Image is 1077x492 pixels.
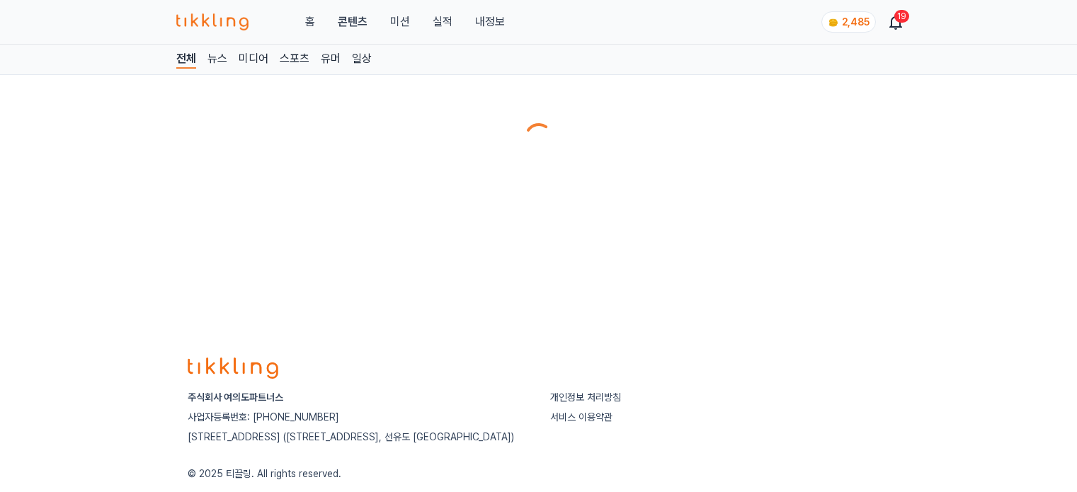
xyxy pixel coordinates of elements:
button: 미션 [390,13,410,30]
a: 유머 [321,50,341,69]
img: 티끌링 [176,13,249,30]
span: 2,485 [842,16,870,28]
a: 실적 [433,13,452,30]
p: [STREET_ADDRESS] ([STREET_ADDRESS], 선유도 [GEOGRAPHIC_DATA]) [188,430,528,444]
p: 사업자등록번호: [PHONE_NUMBER] [188,410,528,424]
a: coin 2,485 [821,11,873,33]
a: 스포츠 [280,50,309,69]
img: coin [828,17,839,28]
a: 홈 [305,13,315,30]
a: 19 [890,13,901,30]
a: 내정보 [475,13,505,30]
a: 전체 [176,50,196,69]
a: 콘텐츠 [338,13,367,30]
a: 서비스 이용약관 [550,411,612,423]
a: 개인정보 처리방침 [550,391,621,403]
a: 뉴스 [207,50,227,69]
img: logo [188,357,278,379]
a: 일상 [352,50,372,69]
p: 주식회사 여의도파트너스 [188,390,528,404]
div: 19 [894,10,909,23]
a: 미디어 [239,50,268,69]
p: © 2025 티끌링. All rights reserved. [188,467,890,481]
